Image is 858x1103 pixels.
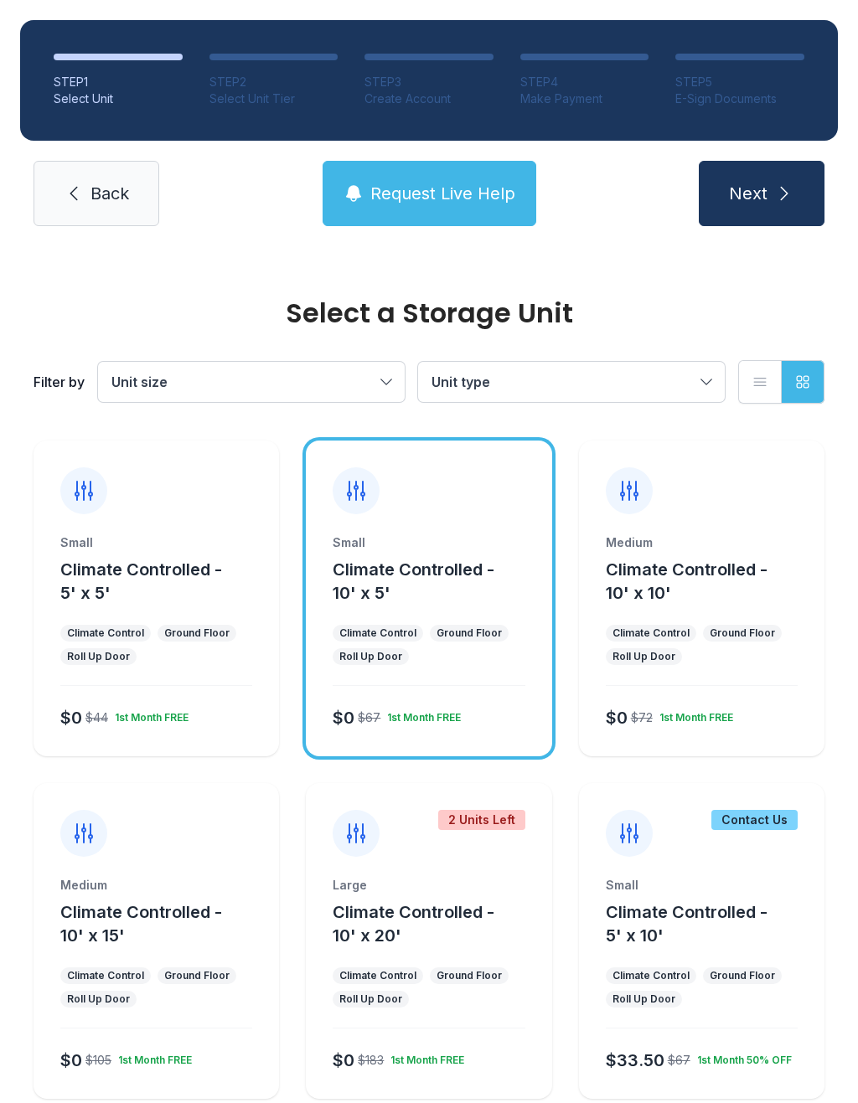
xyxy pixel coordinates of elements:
[606,706,628,729] div: $0
[653,704,733,724] div: 1st Month FREE
[384,1047,464,1067] div: 1st Month FREE
[54,74,183,90] div: STEP 1
[67,650,130,663] div: Roll Up Door
[333,534,525,551] div: Small
[612,969,690,982] div: Climate Control
[364,90,494,107] div: Create Account
[164,626,230,640] div: Ground Floor
[60,877,252,894] div: Medium
[60,902,222,946] span: Climate Controlled - 10' x 15'
[333,706,354,729] div: $0
[85,709,108,726] div: $44
[98,362,405,402] button: Unit size
[418,362,725,402] button: Unit type
[108,704,189,724] div: 1st Month FREE
[333,900,545,947] button: Climate Controlled - 10' x 20'
[339,626,416,640] div: Climate Control
[606,558,818,605] button: Climate Controlled - 10' x 10'
[60,534,252,551] div: Small
[364,74,494,90] div: STEP 3
[209,90,339,107] div: Select Unit Tier
[710,626,775,640] div: Ground Floor
[85,1052,111,1069] div: $105
[339,992,402,1006] div: Roll Up Door
[333,559,494,603] span: Climate Controlled - 10' x 5'
[437,626,502,640] div: Ground Floor
[209,74,339,90] div: STEP 2
[67,992,130,1006] div: Roll Up Door
[438,810,525,830] div: 2 Units Left
[164,969,230,982] div: Ground Floor
[333,902,494,946] span: Climate Controlled - 10' x 20'
[520,74,649,90] div: STEP 4
[675,90,804,107] div: E-Sign Documents
[54,90,183,107] div: Select Unit
[60,558,272,605] button: Climate Controlled - 5' x 5'
[606,534,798,551] div: Medium
[612,992,675,1006] div: Roll Up Door
[333,1049,354,1072] div: $0
[380,704,461,724] div: 1st Month FREE
[60,900,272,947] button: Climate Controlled - 10' x 15'
[606,1049,664,1072] div: $33.50
[729,182,768,205] span: Next
[90,182,129,205] span: Back
[67,626,144,640] div: Climate Control
[675,74,804,90] div: STEP 5
[333,877,525,894] div: Large
[606,902,768,946] span: Climate Controlled - 5' x 10'
[432,374,490,390] span: Unit type
[358,709,380,726] div: $67
[711,810,798,830] div: Contact Us
[60,559,222,603] span: Climate Controlled - 5' x 5'
[34,300,824,327] div: Select a Storage Unit
[690,1047,792,1067] div: 1st Month 50% OFF
[612,650,675,663] div: Roll Up Door
[606,877,798,894] div: Small
[60,1049,82,1072] div: $0
[339,969,416,982] div: Climate Control
[710,969,775,982] div: Ground Floor
[333,558,545,605] button: Climate Controlled - 10' x 5'
[370,182,515,205] span: Request Live Help
[339,650,402,663] div: Roll Up Door
[358,1052,384,1069] div: $183
[60,706,82,729] div: $0
[111,1047,192,1067] div: 1st Month FREE
[437,969,502,982] div: Ground Floor
[668,1052,690,1069] div: $67
[612,626,690,640] div: Climate Control
[520,90,649,107] div: Make Payment
[606,900,818,947] button: Climate Controlled - 5' x 10'
[34,372,85,392] div: Filter by
[606,559,768,603] span: Climate Controlled - 10' x 10'
[111,374,168,390] span: Unit size
[631,709,653,726] div: $72
[67,969,144,982] div: Climate Control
